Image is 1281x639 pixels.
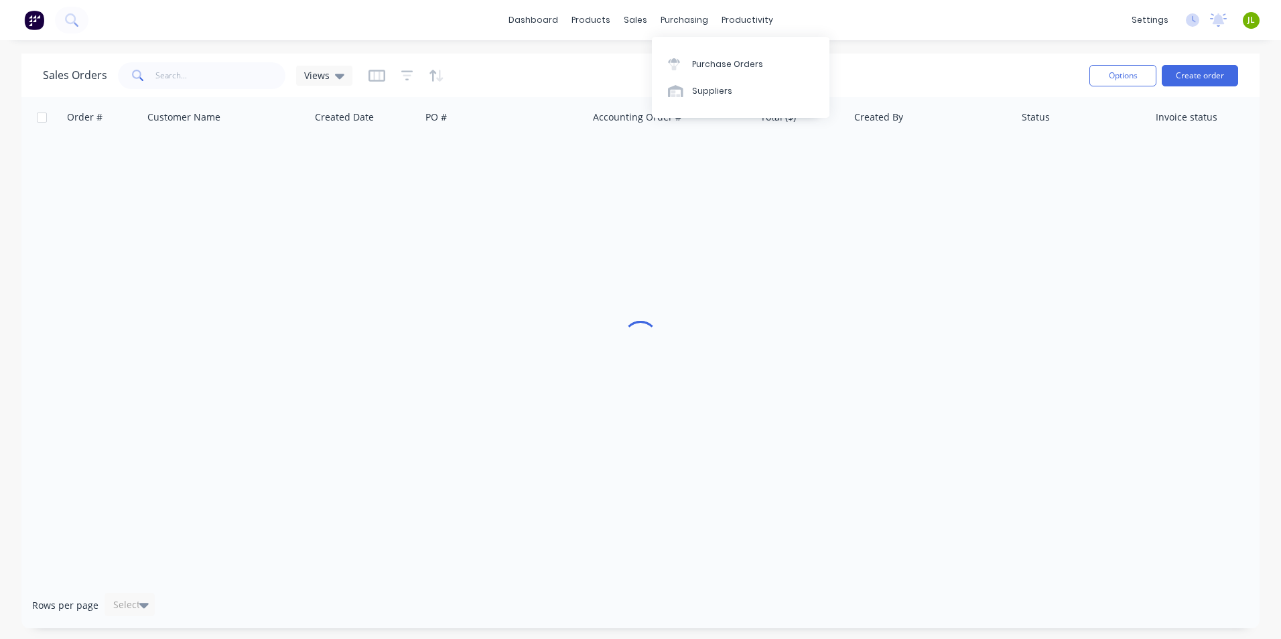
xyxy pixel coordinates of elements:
span: JL [1248,14,1255,26]
div: Select... [113,598,148,612]
input: Search... [155,62,286,89]
span: Views [304,68,330,82]
a: Suppliers [652,78,829,104]
div: productivity [715,10,780,30]
div: Created Date [315,111,374,124]
div: Invoice status [1156,111,1217,124]
a: Purchase Orders [652,50,829,77]
a: dashboard [502,10,565,30]
button: Create order [1162,65,1238,86]
div: Order # [67,111,103,124]
h1: Sales Orders [43,69,107,82]
div: Accounting Order # [593,111,681,124]
div: Customer Name [147,111,220,124]
div: Suppliers [692,85,732,97]
img: Factory [24,10,44,30]
button: Options [1089,65,1156,86]
div: Created By [854,111,903,124]
div: Status [1022,111,1050,124]
div: products [565,10,617,30]
div: purchasing [654,10,715,30]
div: sales [617,10,654,30]
span: Rows per page [32,599,98,612]
div: settings [1125,10,1175,30]
div: PO # [425,111,447,124]
div: Purchase Orders [692,58,763,70]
